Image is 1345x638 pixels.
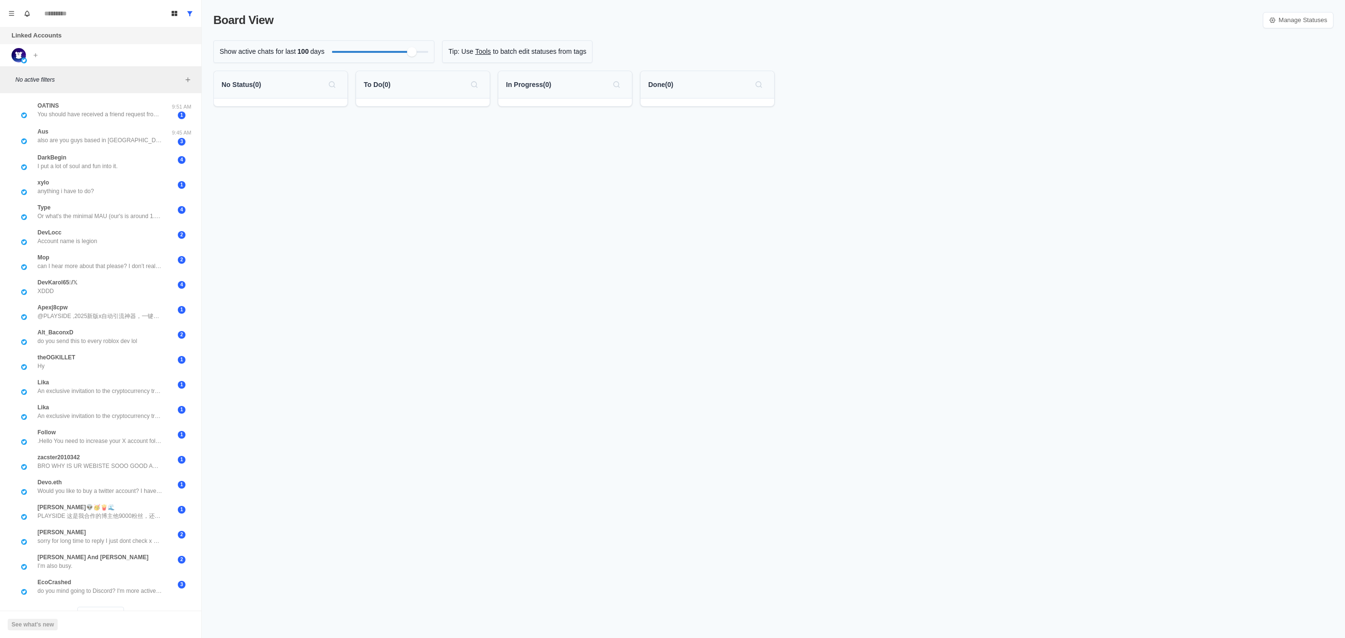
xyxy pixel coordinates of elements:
span: 1 [178,356,185,364]
img: picture [21,364,27,370]
img: picture [21,164,27,170]
span: 1 [178,381,185,389]
span: 1 [178,111,185,119]
span: 3 [178,138,185,146]
p: 9:45 AM [170,129,194,137]
p: do you send this to every roblox dev lol [37,337,137,345]
p: [PERSON_NAME] [37,528,86,537]
p: I put a lot of soul and fun into it. [37,162,118,171]
p: xylo [37,178,49,187]
img: picture [21,439,27,445]
span: 3 [178,581,185,589]
button: Search [467,77,482,92]
button: Search [751,77,766,92]
p: Tip: Use [448,47,473,57]
p: Account name is legion [37,237,97,245]
img: picture [21,138,27,144]
span: 1 [178,306,185,314]
span: 4 [178,281,185,289]
img: picture [21,564,27,570]
p: An exclusive invitation to the cryptocurrency trading community! Hello, supporters! As a special ... [37,412,162,420]
p: to batch edit statuses from tags [493,47,587,57]
p: Would you like to buy a twitter account? I have high following accounts. ⚡ Safe trade + likes, RT... [37,487,162,495]
img: picture [21,489,27,495]
p: [PERSON_NAME]👽🥳🍟🌊 [37,503,115,512]
p: BRO WHY IS UR WEBISTE SOOO GOOD AND ADICTIVE!???????????? [37,462,162,470]
p: PLAYSIDE 这是我合作的博主他9000粉丝，还是休息四天的收获，有赚钱欲望的博主可以加我电报细聊 推特是买的小号，随时可能会被和谐，[URL][DOMAIN_NAME] [37,512,162,520]
p: 9:51 AM [170,103,194,111]
p: can I hear more about that please? I don’t really understand [37,262,162,270]
p: Board View [213,12,273,29]
span: 1 [178,456,185,464]
button: Board View [167,6,182,21]
button: Show all conversations [182,6,197,21]
img: picture [21,314,27,320]
p: do you mind going to Discord? I'm more active there and we can conversate properly! My discord is... [37,587,162,595]
img: picture [21,464,27,470]
button: Add account [30,49,41,61]
p: Apex|8cpw [37,303,68,312]
a: Tools [475,47,491,57]
span: 1 [178,481,185,489]
img: picture [21,539,27,545]
img: picture [21,112,27,118]
p: No active filters [15,75,182,84]
p: An exclusive invitation to the cryptocurrency trading community! Hello, supporters! As a special ... [37,387,162,395]
p: Done ( 0 ) [648,80,673,90]
p: DevKarol65/𝕏 [37,278,77,287]
p: XDDD [37,287,54,295]
p: Lika [37,403,49,412]
img: picture [21,414,27,420]
p: theOGKILLET [37,353,75,362]
button: See what's new [8,619,58,630]
img: picture [21,189,27,195]
p: Linked Accounts [12,31,62,40]
span: 1 [178,181,185,189]
p: Or what's the minimal MAU (our's is around 1.9m) [37,212,162,221]
img: picture [21,589,27,595]
span: 2 [178,531,185,539]
p: Show active chats for last [220,47,296,57]
p: OATINS [37,101,59,110]
img: picture [21,239,27,245]
p: Devo.eth [37,478,62,487]
button: Notifications [19,6,35,21]
span: 4 [178,156,185,164]
p: Alt_BaconxD [37,328,74,337]
img: picture [21,264,27,270]
p: Type [37,203,50,212]
p: To Do ( 0 ) [364,80,391,90]
p: DarkBegin [37,153,66,162]
p: also are you guys based in [GEOGRAPHIC_DATA]? [37,136,162,145]
p: DevLocc [37,228,62,237]
p: EcoCrashed [37,578,71,587]
span: 2 [178,556,185,564]
a: Manage Statuses [1263,12,1333,28]
span: 100 [296,47,310,57]
p: You should have received a friend request from @oatins ! [37,110,162,119]
p: @PLAYSIDE ,2025新版x自动引流神器，一键启动，操作简单。 24小时自动采集同行粉丝变现，私信拉群群发广告， 霸屏推文上热门，社群刷评论，监控目标第一时间评论截流， 每日真人涨粉10... [37,312,162,320]
button: Search [609,77,624,92]
p: Follow [37,428,56,437]
p: Aus [37,127,49,136]
img: picture [21,289,27,295]
span: 2 [178,256,185,264]
img: picture [21,339,27,345]
p: In Progress ( 0 ) [506,80,551,90]
img: picture [21,514,27,520]
img: picture [21,58,27,63]
div: Filter by activity days [407,47,417,57]
button: Search [324,77,340,92]
p: I’m also busy. [37,562,72,570]
p: [PERSON_NAME] And [PERSON_NAME] [37,553,148,562]
p: Hy [37,362,45,370]
p: days [310,47,325,57]
span: 1 [178,506,185,514]
p: Mop [37,253,49,262]
button: Load more [77,607,124,622]
button: Add filters [182,74,194,86]
button: Menu [4,6,19,21]
span: 1 [178,431,185,439]
span: 2 [178,331,185,339]
img: picture [21,214,27,220]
